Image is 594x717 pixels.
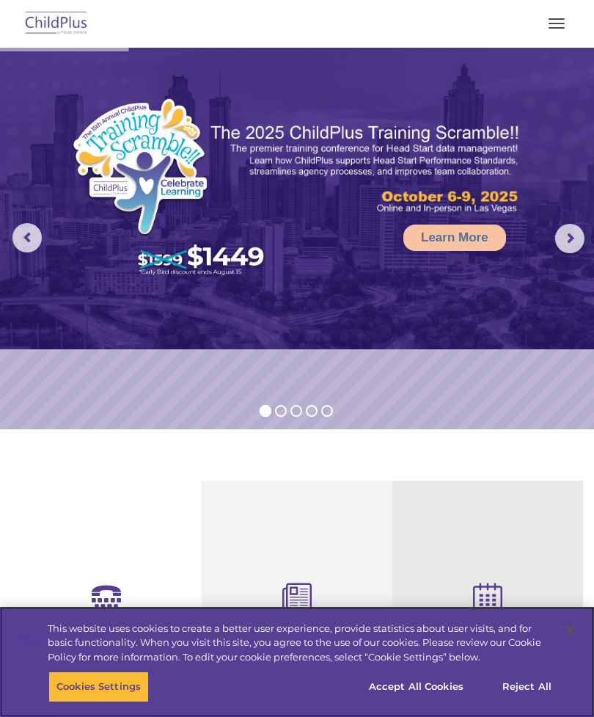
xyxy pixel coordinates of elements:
img: ChildPlus by Procare Solutions [22,7,91,41]
button: Reject All [481,671,573,702]
button: Close [554,614,587,647]
div: This website uses cookies to create a better user experience, provide statistics about user visit... [48,622,553,665]
button: Accept All Cookies [361,671,472,702]
button: Cookies Settings [48,671,149,702]
a: Learn More [403,225,506,251]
